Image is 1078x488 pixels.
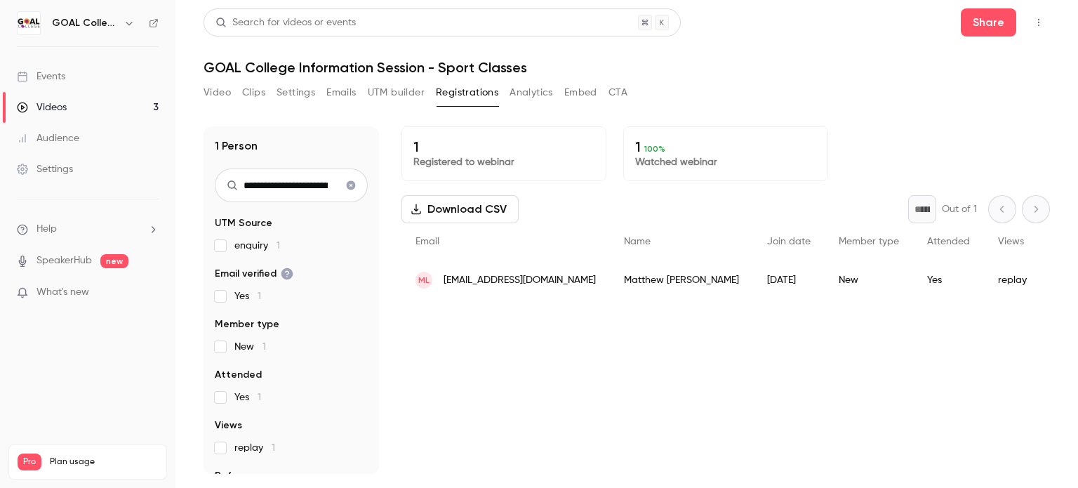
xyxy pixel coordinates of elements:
span: 1 [272,443,275,453]
span: enquiry [234,239,280,253]
div: Audience [17,131,79,145]
button: Video [204,81,231,104]
span: Pro [18,454,41,470]
iframe: Noticeable Trigger [142,286,159,299]
button: UTM builder [368,81,425,104]
h1: GOAL College Information Session - Sport Classes [204,59,1050,76]
a: SpeakerHub [36,253,92,268]
button: Download CSV [401,195,519,223]
li: help-dropdown-opener [17,222,159,237]
span: [EMAIL_ADDRESS][DOMAIN_NAME] [444,273,596,288]
div: Settings [17,162,73,176]
span: 1 [277,241,280,251]
h6: GOAL College [52,16,118,30]
span: Referrer [215,469,254,483]
span: Name [624,237,651,246]
button: CTA [608,81,627,104]
div: Videos [17,100,67,114]
button: Embed [564,81,597,104]
span: Yes [234,390,261,404]
div: Search for videos or events [215,15,356,30]
span: 1 [258,291,261,301]
span: Attended [927,237,970,246]
button: Registrations [436,81,498,104]
button: Clear search [340,174,362,197]
div: replay [984,261,1041,300]
button: Settings [277,81,315,104]
span: UTM Source [215,216,272,230]
p: 1 [635,138,816,155]
span: Email verified [215,267,293,281]
button: Emails [326,81,356,104]
span: Help [36,222,57,237]
div: New [825,261,913,300]
span: What's new [36,285,89,300]
div: Yes [913,261,984,300]
span: Views [998,237,1024,246]
span: Member type [215,317,279,331]
button: Top Bar Actions [1027,11,1050,34]
h1: 1 Person [215,138,258,154]
span: Views [215,418,242,433]
div: Events [17,70,65,84]
span: Member type [839,237,899,246]
span: 1 [262,342,266,352]
button: Share [961,8,1016,37]
p: 1 [413,138,594,155]
span: Email [415,237,439,246]
p: Out of 1 [942,202,977,216]
span: Join date [767,237,811,246]
span: replay [234,441,275,455]
span: New [234,340,266,354]
button: Analytics [510,81,553,104]
span: new [100,254,128,268]
span: 1 [258,393,261,402]
span: Yes [234,289,261,303]
div: [DATE] [753,261,825,300]
button: Clips [242,81,265,104]
div: Matthew [PERSON_NAME] [610,261,753,300]
img: GOAL College [18,12,40,34]
span: Plan usage [50,456,158,468]
span: ML [418,274,430,286]
span: Attended [215,368,262,382]
p: Registered to webinar [413,155,594,169]
p: Watched webinar [635,155,816,169]
span: 100 % [644,144,665,154]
